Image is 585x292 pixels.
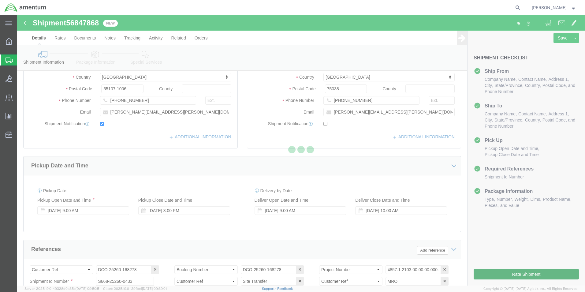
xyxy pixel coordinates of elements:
img: logo [4,3,47,12]
a: Support [262,287,277,290]
span: Copyright © [DATE]-[DATE] Agistix Inc., All Rights Reserved [483,286,578,291]
span: Chad Fitzner [532,4,567,11]
span: Client: 2025.19.0-129fbcf [103,287,167,290]
span: [DATE] 09:39:01 [142,287,167,290]
span: Server: 2025.19.0-49328d0a35e [24,287,100,290]
a: Feedback [277,287,293,290]
button: [PERSON_NAME] [531,4,577,11]
span: [DATE] 09:50:51 [76,287,100,290]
